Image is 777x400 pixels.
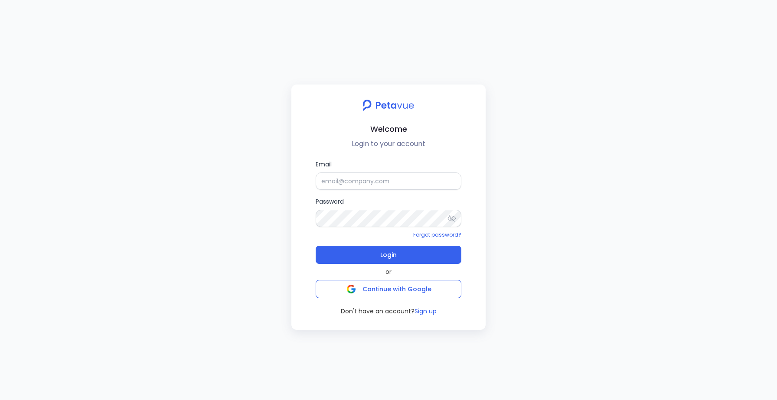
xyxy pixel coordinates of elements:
button: Sign up [415,307,437,316]
p: Login to your account [298,139,479,149]
h2: Welcome [298,123,479,135]
img: petavue logo [357,95,420,116]
span: or [385,267,392,276]
span: Login [380,249,397,261]
button: Login [316,246,461,264]
span: Don't have an account? [341,307,415,316]
button: Continue with Google [316,280,461,298]
input: Password [316,210,461,227]
a: Forgot password? [413,231,461,238]
label: Email [316,159,461,190]
input: Email [316,172,461,190]
span: Continue with Google [362,285,431,293]
label: Password [316,197,461,227]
